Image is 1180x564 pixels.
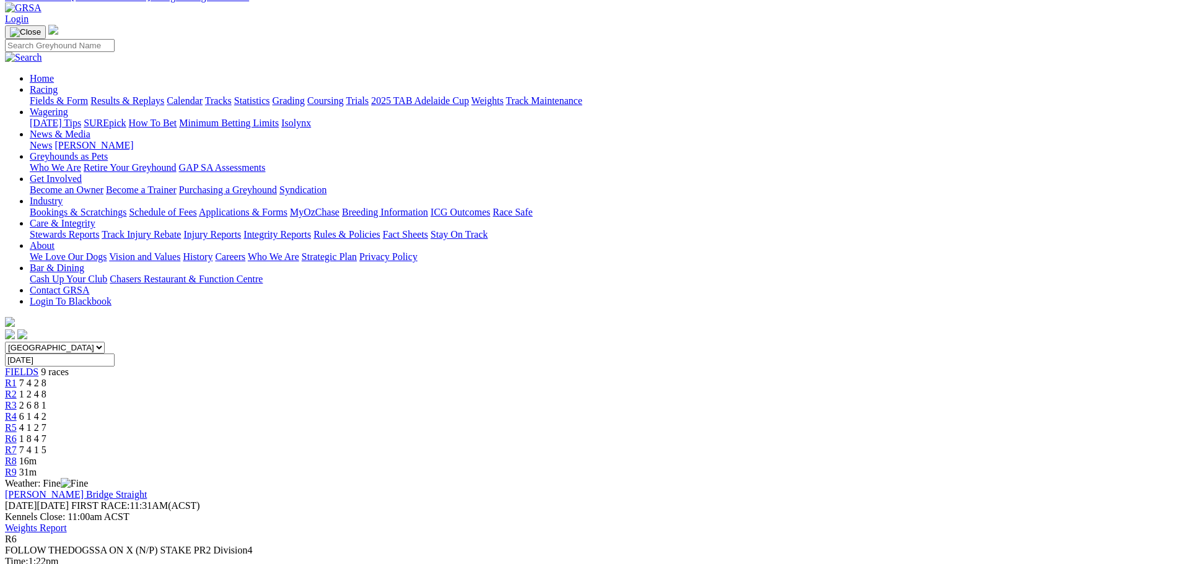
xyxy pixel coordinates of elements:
div: Bar & Dining [30,274,1175,285]
a: Bar & Dining [30,262,84,273]
a: Fields & Form [30,95,88,106]
a: Care & Integrity [30,218,95,228]
a: Calendar [167,95,203,106]
a: MyOzChase [290,207,339,217]
a: Cash Up Your Club [30,274,107,284]
a: News [30,140,52,150]
a: R1 [5,378,17,388]
a: Vision and Values [109,251,180,262]
img: logo-grsa-white.png [5,317,15,327]
input: Select date [5,354,115,367]
div: FOLLOW THEDOGSSA ON X (N/P) STAKE PR2 Division4 [5,545,1175,556]
a: We Love Our Dogs [30,251,107,262]
div: Care & Integrity [30,229,1175,240]
a: Login To Blackbook [30,296,111,306]
a: R7 [5,445,17,455]
a: R6 [5,433,17,444]
a: Breeding Information [342,207,428,217]
div: Get Involved [30,184,1175,196]
a: Who We Are [30,162,81,173]
span: 31m [19,467,37,477]
div: Wagering [30,118,1175,129]
a: Greyhounds as Pets [30,151,108,162]
a: Stay On Track [430,229,487,240]
a: Track Maintenance [506,95,582,106]
div: Kennels Close: 11:00am ACST [5,511,1175,523]
div: Industry [30,207,1175,218]
a: R3 [5,400,17,410]
a: Wagering [30,106,68,117]
a: R4 [5,411,17,422]
div: About [30,251,1175,262]
a: Become an Owner [30,184,103,195]
a: Coursing [307,95,344,106]
a: SUREpick [84,118,126,128]
a: Weights Report [5,523,67,533]
a: Race Safe [492,207,532,217]
img: Close [10,27,41,37]
a: Industry [30,196,63,206]
span: 4 1 2 7 [19,422,46,433]
a: Syndication [279,184,326,195]
a: Integrity Reports [243,229,311,240]
a: Get Involved [30,173,82,184]
a: FIELDS [5,367,38,377]
a: Tracks [205,95,232,106]
img: twitter.svg [17,329,27,339]
img: logo-grsa-white.png [48,25,58,35]
a: Isolynx [281,118,311,128]
a: Home [30,73,54,84]
a: [PERSON_NAME] [55,140,133,150]
img: Fine [61,478,88,489]
span: R2 [5,389,17,399]
a: Careers [215,251,245,262]
button: Toggle navigation [5,25,46,39]
span: 1 2 4 8 [19,389,46,399]
div: Racing [30,95,1175,106]
img: facebook.svg [5,329,15,339]
a: How To Bet [129,118,177,128]
a: Contact GRSA [30,285,89,295]
a: Login [5,14,28,24]
span: 1 8 4 7 [19,433,46,444]
span: R6 [5,534,17,544]
a: R8 [5,456,17,466]
div: Greyhounds as Pets [30,162,1175,173]
a: 2025 TAB Adelaide Cup [371,95,469,106]
a: Statistics [234,95,270,106]
span: 7 4 2 8 [19,378,46,388]
a: Schedule of Fees [129,207,196,217]
a: Become a Trainer [106,184,177,195]
span: FIRST RACE: [71,500,129,511]
a: Injury Reports [183,229,241,240]
a: Fact Sheets [383,229,428,240]
span: 2 6 8 1 [19,400,46,410]
img: GRSA [5,2,42,14]
img: Search [5,52,42,63]
a: Trials [346,95,369,106]
span: 16m [19,456,37,466]
a: Strategic Plan [302,251,357,262]
span: R9 [5,467,17,477]
a: History [183,251,212,262]
span: 7 4 1 5 [19,445,46,455]
a: Minimum Betting Limits [179,118,279,128]
a: GAP SA Assessments [179,162,266,173]
a: Who We Are [248,251,299,262]
a: R5 [5,422,17,433]
a: News & Media [30,129,90,139]
a: Chasers Restaurant & Function Centre [110,274,263,284]
span: [DATE] [5,500,37,511]
span: 6 1 4 2 [19,411,46,422]
span: [DATE] [5,500,69,511]
a: [PERSON_NAME] Bridge Straight [5,489,147,500]
a: Stewards Reports [30,229,99,240]
span: 11:31AM(ACST) [71,500,200,511]
a: Grading [273,95,305,106]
